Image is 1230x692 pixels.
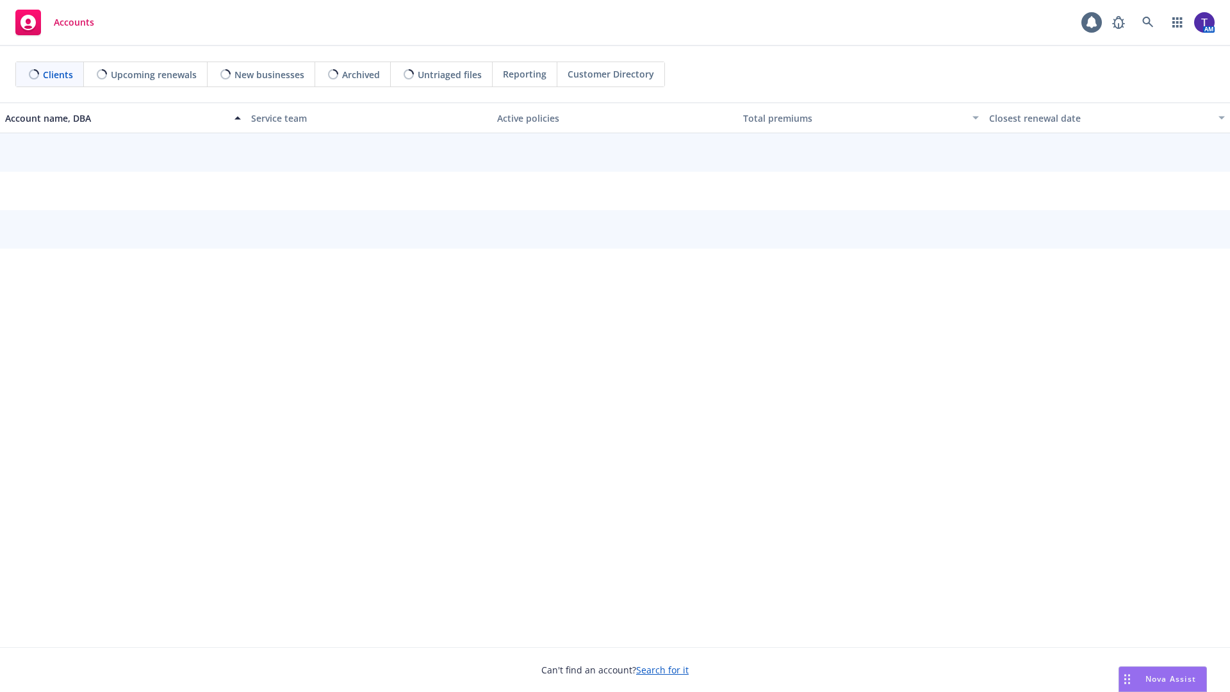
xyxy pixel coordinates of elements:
span: Can't find an account? [541,663,689,677]
span: Accounts [54,17,94,28]
div: Drag to move [1119,667,1135,691]
span: Clients [43,68,73,81]
div: Service team [251,111,487,125]
span: Untriaged files [418,68,482,81]
button: Closest renewal date [984,103,1230,133]
button: Total premiums [738,103,984,133]
img: photo [1194,12,1215,33]
div: Active policies [497,111,733,125]
span: New businesses [234,68,304,81]
button: Nova Assist [1119,666,1207,692]
span: Upcoming renewals [111,68,197,81]
a: Search [1135,10,1161,35]
a: Search for it [636,664,689,676]
div: Total premiums [743,111,965,125]
a: Switch app [1165,10,1190,35]
a: Report a Bug [1106,10,1131,35]
span: Nova Assist [1145,673,1196,684]
button: Active policies [492,103,738,133]
span: Archived [342,68,380,81]
a: Accounts [10,4,99,40]
span: Reporting [503,67,546,81]
button: Service team [246,103,492,133]
div: Closest renewal date [989,111,1211,125]
span: Customer Directory [568,67,654,81]
div: Account name, DBA [5,111,227,125]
